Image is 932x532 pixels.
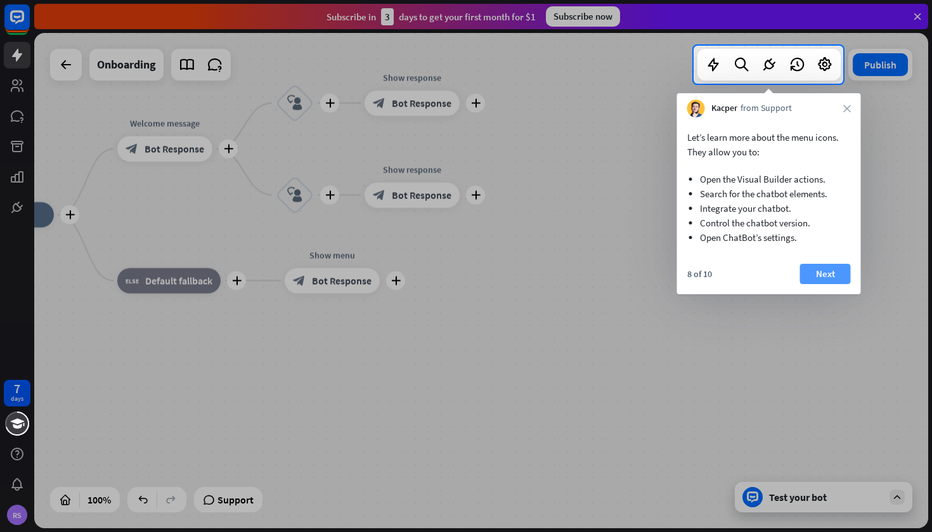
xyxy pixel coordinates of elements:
[687,130,851,159] p: Let’s learn more about the menu icons. They allow you to:
[10,5,48,43] button: Open LiveChat chat widget
[741,102,792,115] span: from Support
[843,105,851,112] i: close
[700,216,838,230] li: Control the chatbot version.
[800,264,851,284] button: Next
[700,186,838,201] li: Search for the chatbot elements.
[687,268,712,280] div: 8 of 10
[700,172,838,186] li: Open the Visual Builder actions.
[700,230,838,245] li: Open ChatBot’s settings.
[700,201,838,216] li: Integrate your chatbot.
[711,102,737,115] span: Kacper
